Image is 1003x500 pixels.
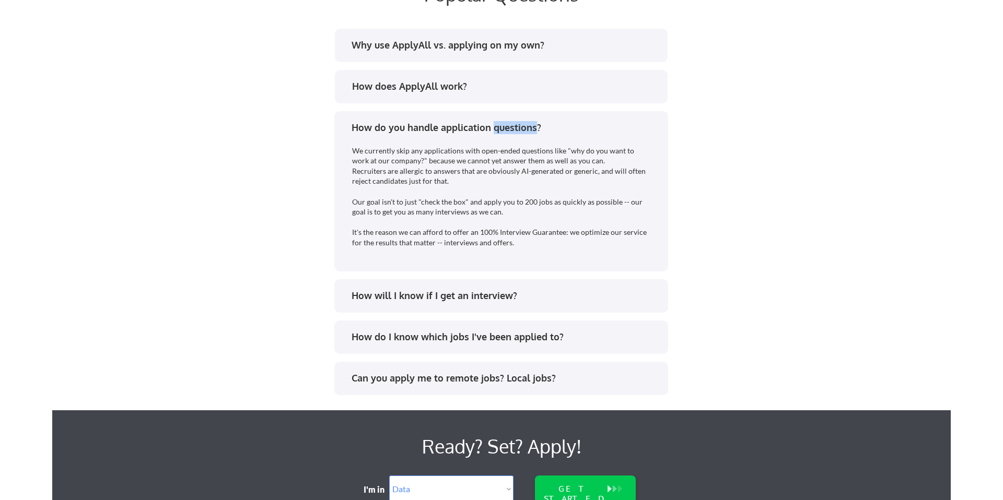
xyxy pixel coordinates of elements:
[352,289,658,302] div: How will I know if I get an interview?
[364,484,392,495] div: I'm in
[352,372,658,385] div: Can you apply me to remote jobs? Local jobs?
[352,39,658,52] div: Why use ApplyAll vs. applying on my own?
[199,431,804,461] div: Ready? Set? Apply!
[352,121,658,134] div: How do you handle application questions?
[352,330,658,343] div: How do I know which jobs I've been applied to?
[352,146,652,248] div: We currently skip any applications with open-ended questions like "why do you want to work at our...
[352,80,659,93] div: How does ApplyAll work?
